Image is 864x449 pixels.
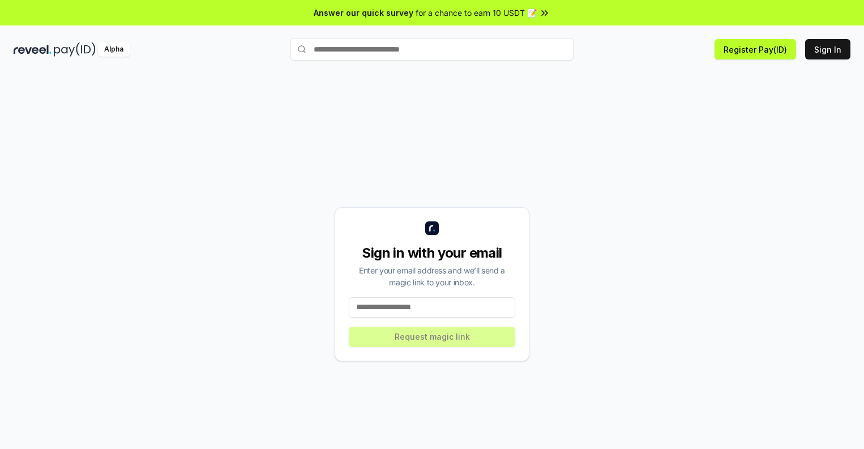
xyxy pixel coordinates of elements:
div: Sign in with your email [349,244,515,262]
div: Alpha [98,42,130,57]
div: Enter your email address and we’ll send a magic link to your inbox. [349,264,515,288]
span: for a chance to earn 10 USDT 📝 [416,7,537,19]
img: logo_small [425,221,439,235]
img: reveel_dark [14,42,52,57]
button: Sign In [805,39,850,59]
button: Register Pay(ID) [715,39,796,59]
span: Answer our quick survey [314,7,413,19]
img: pay_id [54,42,96,57]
